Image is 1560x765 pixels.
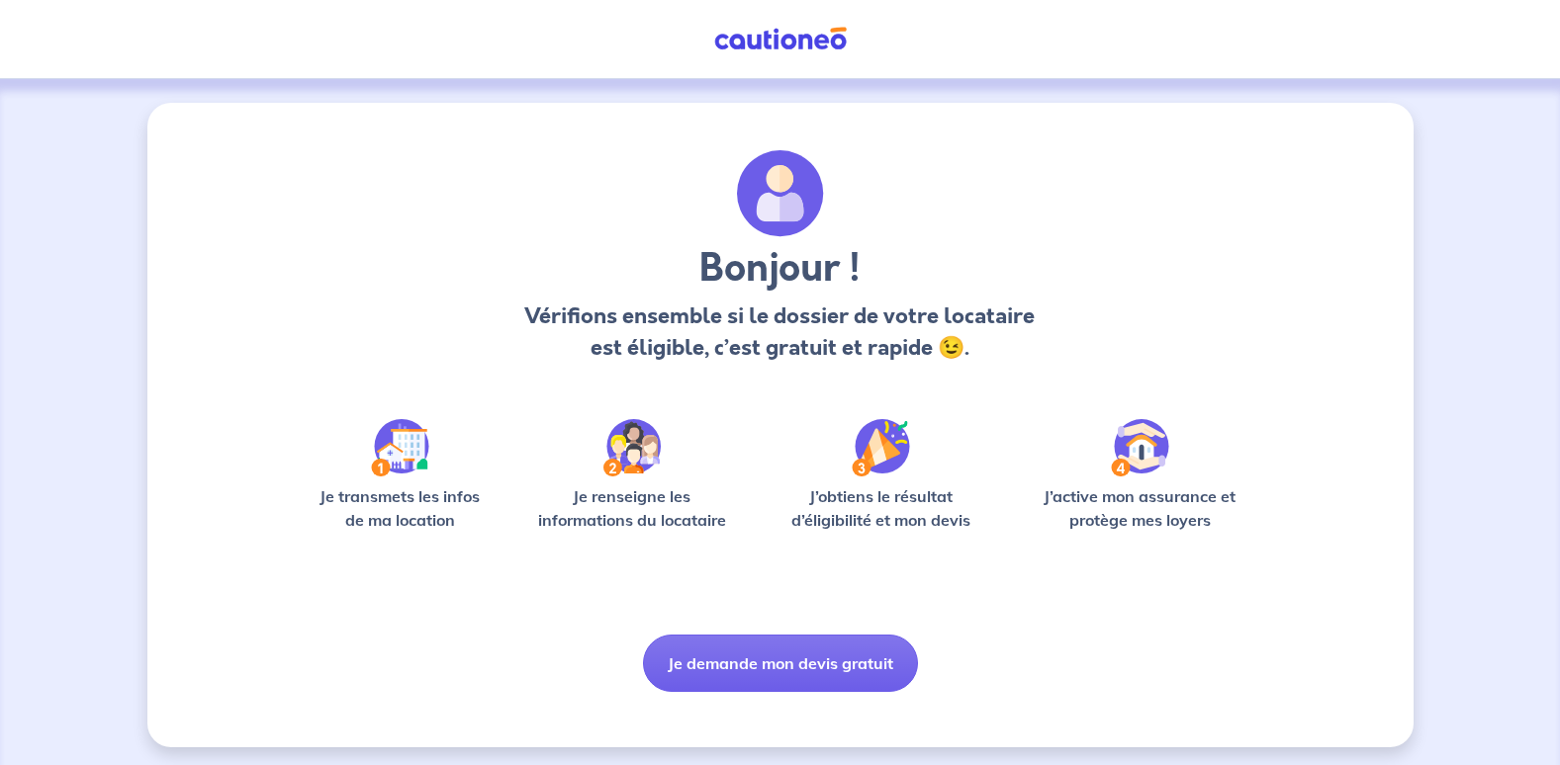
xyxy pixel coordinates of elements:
img: /static/bfff1cf634d835d9112899e6a3df1a5d/Step-4.svg [1111,419,1169,476]
img: /static/f3e743aab9439237c3e2196e4328bba9/Step-3.svg [852,419,910,476]
img: archivate [737,150,824,237]
h3: Bonjour ! [519,245,1041,293]
p: J’active mon assurance et protège mes loyers [1025,484,1255,532]
p: Je transmets les infos de ma location [306,484,495,532]
p: Vérifions ensemble si le dossier de votre locataire est éligible, c’est gratuit et rapide 😉. [519,300,1041,364]
button: Je demande mon devis gratuit [643,635,918,692]
img: /static/90a569abe86eec82015bcaae536bd8e6/Step-1.svg [371,419,429,476]
p: Je renseigne les informations du locataire [526,484,739,532]
p: J’obtiens le résultat d’éligibilité et mon devis [770,484,993,532]
img: Cautioneo [706,27,855,51]
img: /static/c0a346edaed446bb123850d2d04ad552/Step-2.svg [603,419,661,476]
